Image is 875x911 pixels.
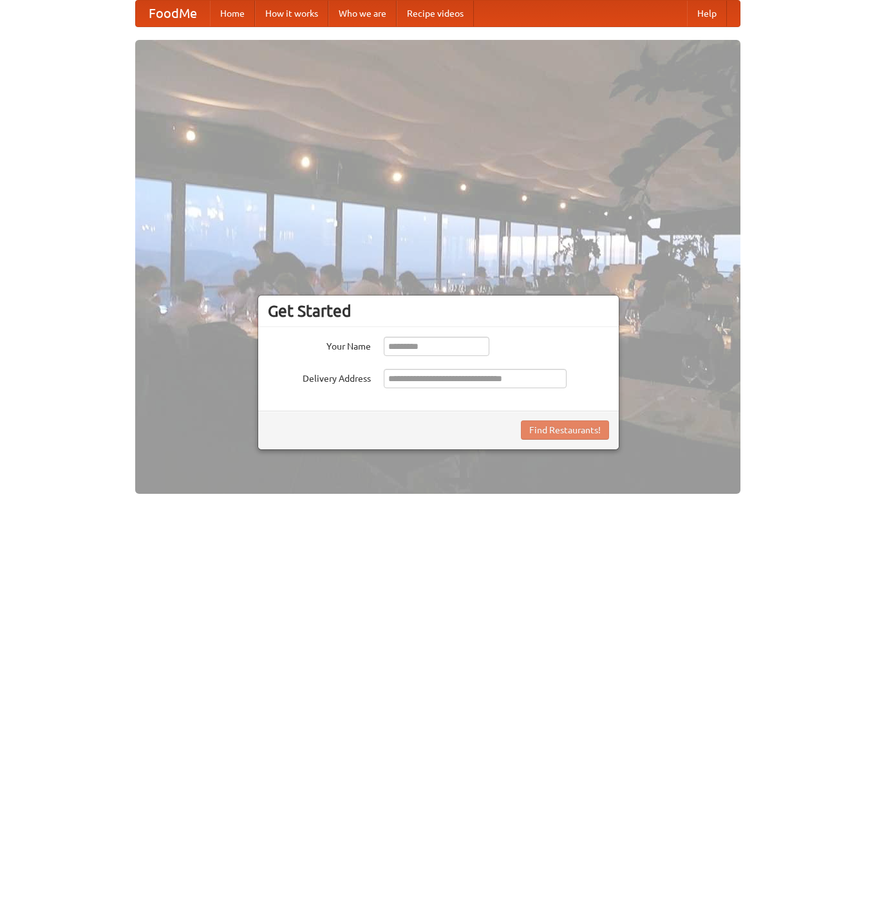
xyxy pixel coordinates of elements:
[210,1,255,26] a: Home
[397,1,474,26] a: Recipe videos
[328,1,397,26] a: Who we are
[268,337,371,353] label: Your Name
[268,369,371,385] label: Delivery Address
[521,420,609,440] button: Find Restaurants!
[136,1,210,26] a: FoodMe
[268,301,609,321] h3: Get Started
[687,1,727,26] a: Help
[255,1,328,26] a: How it works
